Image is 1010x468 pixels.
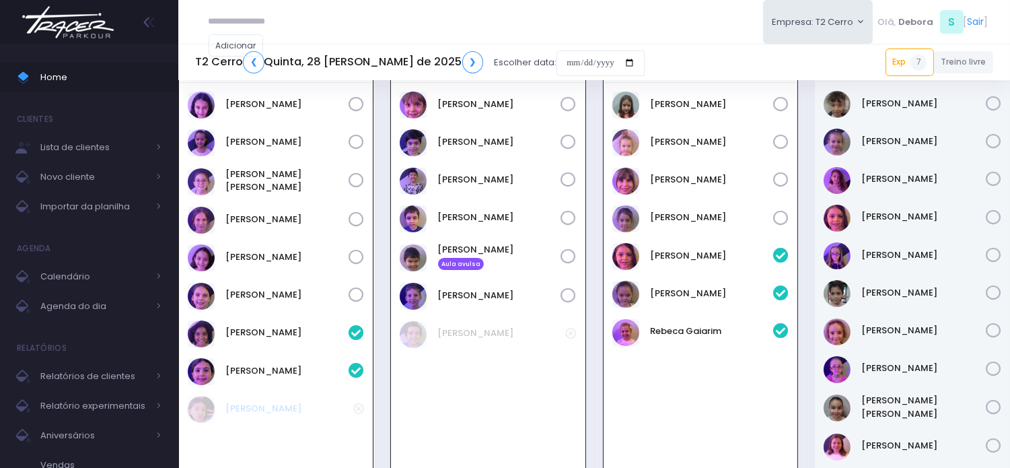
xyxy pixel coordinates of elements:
[438,173,561,187] a: [PERSON_NAME]
[40,368,148,385] span: Relatórios de clientes
[17,106,53,133] h4: Clientes
[824,319,851,345] img: Helena Zotareli de Araujo
[878,15,896,29] span: Olá,
[188,92,215,119] img: Bruna Quirino Sanches
[861,394,986,420] a: [PERSON_NAME] [PERSON_NAME]
[462,51,484,73] a: ❯
[861,248,986,262] a: [PERSON_NAME]
[225,98,349,111] a: [PERSON_NAME]
[225,288,349,302] a: [PERSON_NAME]
[188,396,215,423] img: Marcelly Zimmermann Freire
[898,15,933,29] span: Debora
[188,321,215,347] img: NATALIE DIAS DE SOUZA
[934,51,994,73] a: Treino livre
[400,168,427,195] img: Leonardo Arina Scudeller
[824,280,851,307] img: Helena Gutkoski
[40,298,148,315] span: Agenda do dia
[910,55,927,71] span: 7
[400,205,427,232] img: Lucas Kaufman Gomes
[612,243,639,270] img: Felipa Campos Estevam
[40,268,148,286] span: Calendário
[824,356,851,383] img: Isabella Arouca
[861,324,986,337] a: [PERSON_NAME]
[40,427,148,444] span: Aniversários
[650,173,773,187] a: [PERSON_NAME]
[188,244,215,271] img: Mariana Quirino Sanches
[188,129,215,156] img: Emma Líbano
[40,397,148,415] span: Relatório experimentais
[940,10,964,34] span: S
[824,434,851,461] img: Laryssa Costa
[861,210,986,224] a: [PERSON_NAME]
[612,281,639,308] img: Marina Formigoni Rente Ferreira
[225,168,349,194] a: [PERSON_NAME] [PERSON_NAME]
[188,358,215,385] img: livia Lopes
[886,48,934,75] a: Exp7
[612,205,639,232] img: Maria Pirani Arruda
[438,289,561,302] a: [PERSON_NAME]
[438,135,561,149] a: [PERSON_NAME]
[438,258,484,270] span: Aula avulsa
[824,167,851,194] img: Dora Moreira Russo
[225,213,349,226] a: [PERSON_NAME]
[612,168,639,195] img: Manuela Cardoso
[650,98,773,111] a: [PERSON_NAME]
[612,92,639,119] img: Giovana Balotin Figueira
[40,69,161,86] span: Home
[824,129,851,156] img: Cecilia Machado
[438,327,566,340] a: [PERSON_NAME]
[612,319,639,346] img: Rebeca Gaiarim Basso
[861,439,986,453] a: [PERSON_NAME]
[824,205,851,232] img: Felipa Campos Estevam
[861,362,986,375] a: [PERSON_NAME]
[650,249,773,263] a: [PERSON_NAME]
[17,335,67,362] h4: Relatórios
[188,168,215,195] img: Fernanda Akemi Akiyama Bortoni
[400,92,427,119] img: Felipe Cardoso
[400,244,427,271] img: Mikael Arina Scudeller
[650,135,773,149] a: [PERSON_NAME]
[612,129,639,156] img: Helena Marins Padua
[40,139,148,156] span: Lista de clientes
[861,97,986,110] a: [PERSON_NAME]
[40,198,148,215] span: Importar da planilha
[225,326,349,339] a: [PERSON_NAME]
[861,286,986,300] a: [PERSON_NAME]
[188,283,215,310] img: Sofia Consentino Mantesso
[650,211,773,224] a: [PERSON_NAME]
[195,51,483,73] h5: T2 Cerro Quinta, 28 [PERSON_NAME] de 2025
[861,135,986,148] a: [PERSON_NAME]
[400,129,427,156] img: Guilherme Minghetti
[650,325,773,338] a: Rebeca Gaiarim
[400,321,427,348] img: Vicente Mota silva
[40,168,148,186] span: Novo cliente
[650,287,773,300] a: [PERSON_NAME]
[824,91,851,118] img: Carolina Costa
[225,135,349,149] a: [PERSON_NAME]
[968,15,984,29] a: Sair
[824,395,851,422] img: Kayla Sara kawabe
[17,235,51,262] h4: Agenda
[861,172,986,186] a: [PERSON_NAME]
[438,243,561,270] a: [PERSON_NAME] Aula avulsa
[824,242,851,269] img: Gabriela Arouca
[438,211,561,224] a: [PERSON_NAME]
[188,207,215,234] img: Julia Consentino Mantesso
[225,402,353,415] a: [PERSON_NAME]
[873,7,993,37] div: [ ]
[195,47,645,78] div: Escolher data:
[225,250,349,264] a: [PERSON_NAME]
[209,34,264,57] a: Adicionar
[400,283,427,310] img: Rafael Pollastri Mantesso
[225,364,349,378] a: [PERSON_NAME]
[438,98,561,111] a: [PERSON_NAME]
